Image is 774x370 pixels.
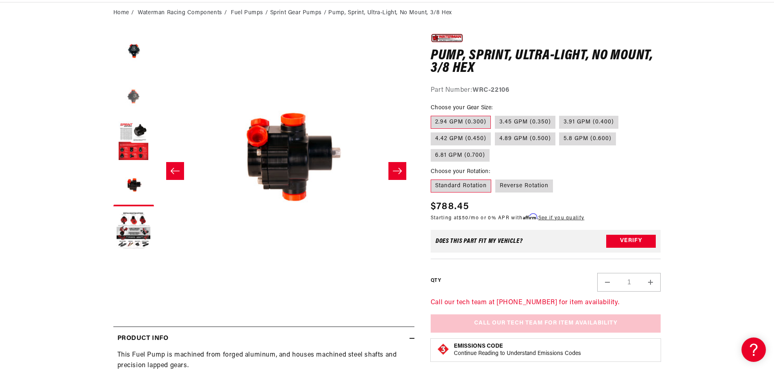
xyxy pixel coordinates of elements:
span: $788.45 [431,199,469,214]
button: Emissions CodeContinue Reading to Understand Emissions Codes [454,343,581,357]
label: QTY [431,277,441,284]
a: Call our tech team at [PHONE_NUMBER] for item availability. [431,299,619,306]
p: Continue Reading to Understand Emissions Codes [454,350,581,357]
media-gallery: Gallery Viewer [113,32,414,310]
label: 4.89 GPM (0.500) [495,132,555,145]
label: Reverse Rotation [495,180,553,193]
span: Affirm [523,214,537,220]
legend: Choose your Gear Size: [431,104,494,112]
a: Home [113,9,129,17]
h1: Pump, Sprint, Ultra-Light, No Mount, 3/8 Hex [431,50,661,75]
strong: Emissions Code [454,343,503,349]
a: See if you qualify - Learn more about Affirm Financing (opens in modal) [538,216,584,221]
div: Part Number: [431,85,661,96]
label: 2.94 GPM (0.300) [431,116,491,129]
button: Load image 3 in gallery view [113,121,154,162]
button: Slide left [166,162,184,180]
h2: Product Info [117,333,169,344]
summary: Product Info [113,327,414,351]
label: 3.45 GPM (0.350) [495,116,555,129]
strong: WRC-22106 [473,87,509,93]
button: Slide right [388,162,406,180]
button: Load image 1 in gallery view [113,32,154,72]
button: Load image 5 in gallery view [113,210,154,251]
nav: breadcrumbs [113,9,661,17]
a: Waterman Racing Components [138,9,222,17]
span: $50 [459,216,468,221]
a: Fuel Pumps [231,9,263,17]
p: Starting at /mo or 0% APR with . [431,214,584,222]
button: Verify [606,235,656,248]
img: Emissions code [437,343,450,356]
label: 6.81 GPM (0.700) [431,149,490,162]
li: Sprint Gear Pumps [270,9,329,17]
li: Pump, Sprint, Ultra-Light, No Mount, 3/8 Hex [328,9,451,17]
label: 4.42 GPM (0.450) [431,132,491,145]
div: Does This part fit My vehicle? [436,238,523,245]
label: Standard Rotation [431,180,491,193]
button: Load image 4 in gallery view [113,166,154,206]
label: 5.8 GPM (0.600) [559,132,616,145]
label: 3.91 GPM (0.400) [559,116,618,129]
button: Load image 2 in gallery view [113,76,154,117]
legend: Choose your Rotation: [431,167,491,176]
